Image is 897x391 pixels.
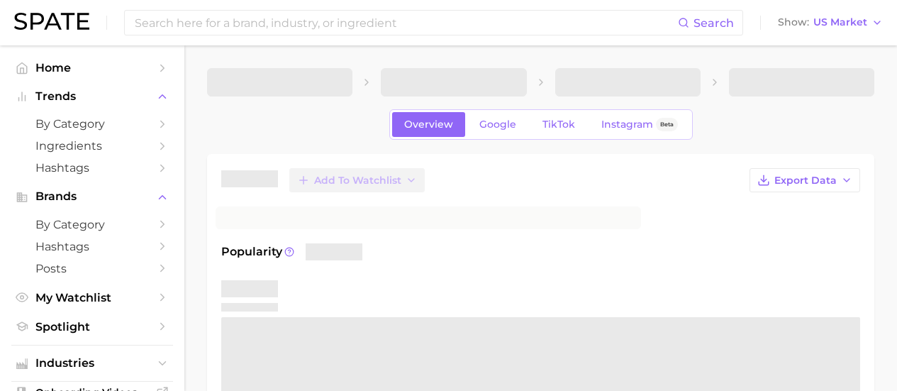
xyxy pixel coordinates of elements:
[530,112,587,137] a: TikTok
[750,168,860,192] button: Export Data
[693,16,734,30] span: Search
[467,112,528,137] a: Google
[133,11,678,35] input: Search here for a brand, industry, or ingredient
[479,119,516,131] span: Google
[542,119,575,131] span: TikTok
[11,316,173,338] a: Spotlight
[35,61,149,75] span: Home
[778,18,809,26] span: Show
[35,291,149,304] span: My Watchlist
[35,240,149,253] span: Hashtags
[35,90,149,103] span: Trends
[11,135,173,157] a: Ingredients
[589,112,690,137] a: InstagramBeta
[11,258,173,280] a: Posts
[35,117,149,131] span: by Category
[11,157,173,179] a: Hashtags
[813,18,867,26] span: US Market
[35,161,149,175] span: Hashtags
[35,218,149,231] span: by Category
[392,112,465,137] a: Overview
[11,236,173,258] a: Hashtags
[35,190,149,203] span: Brands
[11,186,173,207] button: Brands
[289,168,425,192] button: Add to Watchlist
[314,175,401,187] span: Add to Watchlist
[774,175,837,187] span: Export Data
[11,86,173,107] button: Trends
[601,119,653,131] span: Instagram
[660,119,674,131] span: Beta
[404,119,453,131] span: Overview
[11,353,173,374] button: Industries
[14,13,89,30] img: SPATE
[11,57,173,79] a: Home
[221,243,282,260] span: Popularity
[11,287,173,309] a: My Watchlist
[11,214,173,236] a: by Category
[774,13,886,32] button: ShowUS Market
[35,262,149,275] span: Posts
[35,320,149,334] span: Spotlight
[35,357,149,370] span: Industries
[11,113,173,135] a: by Category
[35,139,149,153] span: Ingredients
